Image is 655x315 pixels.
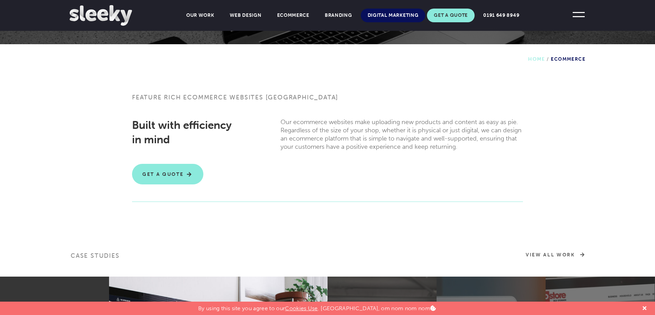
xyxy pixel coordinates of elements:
[281,118,523,151] p: Our ecommerce websites make uploading new products and content as easy as pie. Regardless of the ...
[71,252,327,265] h3: Case Studies
[223,9,269,22] a: Web Design
[132,94,523,109] h1: Feature rich ecommerce websites [GEOGRAPHIC_DATA]
[285,305,318,312] a: Cookies Use
[318,9,359,22] a: Branding
[179,9,221,22] a: Our Work
[528,44,585,62] div: Ecommerce
[270,9,316,22] a: Ecommerce
[545,56,551,62] span: /
[132,164,203,184] a: Get A Quote
[70,5,132,26] img: Sleeky Web Design Newcastle
[528,56,545,62] a: Home
[476,9,526,22] a: 0191 649 8949
[132,118,241,147] h2: Built with efficiency in mind
[361,9,426,22] a: Digital Marketing
[427,9,475,22] a: Get A Quote
[526,252,584,258] a: View All Work
[198,302,436,312] p: By using this site you agree to our . [GEOGRAPHIC_DATA], om nom nom nom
